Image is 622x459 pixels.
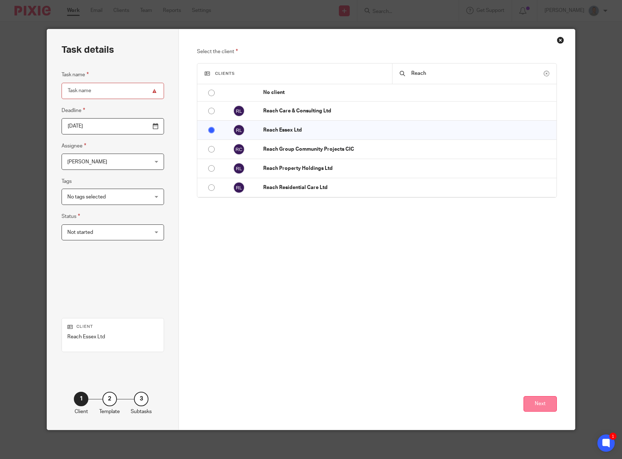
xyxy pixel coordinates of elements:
div: Close this dialog window [557,37,564,44]
label: Tags [62,178,72,185]
img: svg%3E [233,163,245,174]
p: Reach Group Community Projects CIC [263,146,553,153]
p: Template [99,408,120,415]
label: Assignee [62,142,86,150]
img: svg%3E [233,105,245,117]
p: Reach Essex Ltd [67,333,159,340]
div: 1 [74,392,88,406]
label: Task name [62,70,89,79]
img: svg%3E [233,124,245,136]
span: No tags selected [67,194,106,200]
span: [PERSON_NAME] [67,159,107,164]
p: Client [75,408,88,415]
input: Task name [62,83,164,99]
div: 1 [609,433,617,440]
img: svg%3E [233,143,245,155]
p: Reach Essex Ltd [263,126,553,134]
button: Next [524,396,557,412]
p: Reach Property Holdings Ltd [263,165,553,172]
p: Reach Residential Care Ltd [263,184,553,191]
input: Pick a date [62,118,164,134]
span: Not started [67,230,93,235]
input: Search... [411,69,544,77]
h2: Task details [62,44,114,56]
div: 2 [102,392,117,406]
img: svg%3E [233,182,245,193]
p: Client [67,324,159,330]
p: Subtasks [131,408,152,415]
p: No client [263,89,553,96]
label: Deadline [62,106,85,115]
p: Select the client [197,47,557,56]
label: Status [62,212,80,220]
div: 3 [134,392,148,406]
span: Clients [215,72,235,76]
p: Reach Care & Consulting Ltd [263,107,553,115]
